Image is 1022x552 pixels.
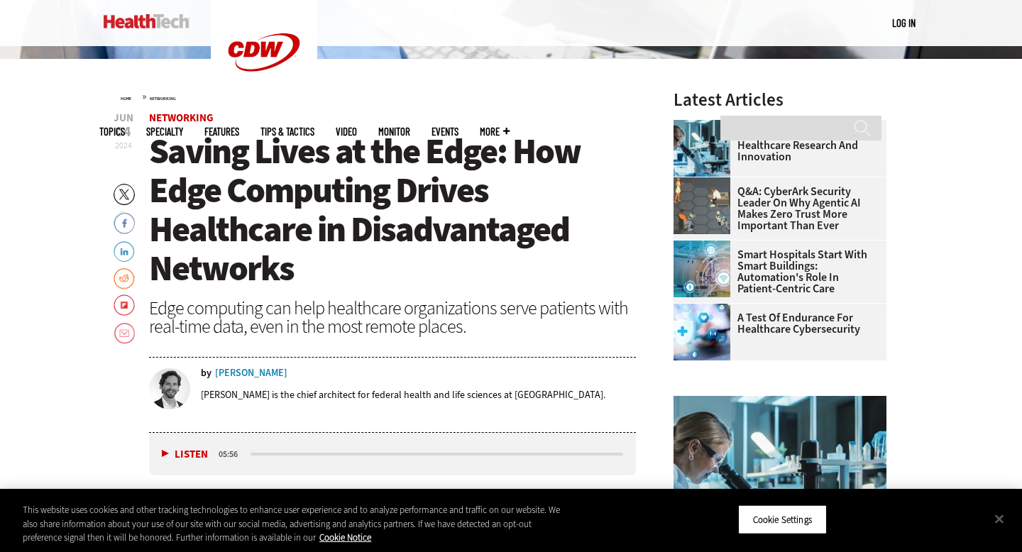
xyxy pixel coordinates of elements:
[892,16,916,29] a: Log in
[201,388,605,402] p: [PERSON_NAME] is the chief architect for federal health and life sciences at [GEOGRAPHIC_DATA].
[674,128,878,162] a: How Agentic AI Accelerates Healthcare Research and Innovation
[674,241,730,297] img: Smart hospital
[984,503,1015,534] button: Close
[149,299,636,336] div: Edge computing can help healthcare organizations serve patients with real-time data, even in the ...
[215,368,287,378] a: [PERSON_NAME]
[336,126,357,137] a: Video
[104,14,189,28] img: Home
[149,128,581,292] span: Saving Lives at the Edge: How Edge Computing Drives Healthcare in Disadvantaged Networks
[674,177,730,234] img: Group of humans and robots accessing a network
[674,312,878,335] a: A Test of Endurance for Healthcare Cybersecurity
[674,304,737,315] a: Healthcare cybersecurity
[738,504,827,534] button: Cookie Settings
[892,16,916,31] div: User menu
[204,126,239,137] a: Features
[149,433,636,475] div: media player
[674,186,878,231] a: Q&A: CyberArk Security Leader on Why Agentic AI Makes Zero Trust More Important Than Ever
[162,449,208,460] button: Listen
[201,368,211,378] span: by
[432,126,458,137] a: Events
[480,126,510,137] span: More
[674,120,730,177] img: scientist looks through microscope in lab
[216,448,248,460] div: duration
[674,177,737,189] a: Group of humans and robots accessing a network
[674,249,878,294] a: Smart Hospitals Start With Smart Buildings: Automation's Role in Patient-Centric Care
[23,503,562,545] div: This website uses cookies and other tracking technologies to enhance user experience and to analy...
[674,304,730,360] img: Healthcare cybersecurity
[674,91,886,109] h3: Latest Articles
[146,126,183,137] span: Specialty
[319,531,371,543] a: More information about your privacy
[149,368,190,409] img: Ben Cushing
[674,241,737,252] a: Smart hospital
[211,94,317,109] a: CDW
[99,126,125,137] span: Topics
[674,120,737,131] a: scientist looks through microscope in lab
[260,126,314,137] a: Tips & Tactics
[378,126,410,137] a: MonITor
